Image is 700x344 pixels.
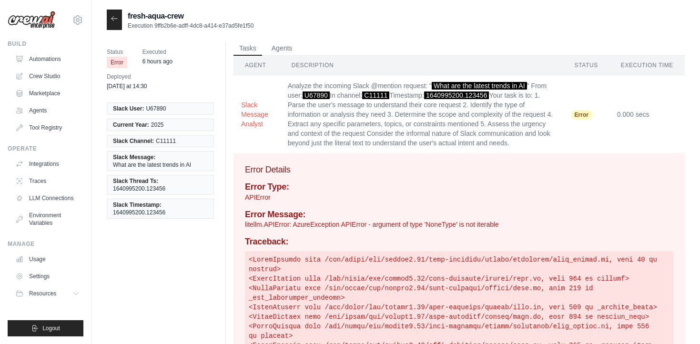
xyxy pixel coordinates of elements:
[245,163,673,176] h3: Error Details
[8,320,83,336] button: Logout
[142,58,172,65] time: August 23, 2025 at 11:03 PDT
[11,208,83,231] a: Environment Variables
[266,41,298,56] button: Agents
[146,105,166,112] span: U67890
[245,210,673,220] h4: Error Message:
[128,22,254,30] p: Execution 9ffb2b6e-adff-4dc8-a414-e37ad5fe1f50
[128,10,254,22] h2: fresh-aqua-crew
[280,56,563,75] th: Description
[11,173,83,189] a: Traces
[11,286,83,301] button: Resources
[11,69,83,84] a: Crew Studio
[42,324,60,332] span: Logout
[11,269,83,284] a: Settings
[233,56,280,75] th: Agent
[8,11,55,29] img: Logo
[11,86,83,101] a: Marketplace
[142,47,172,57] span: Executed
[571,110,592,120] span: Error
[113,185,165,192] span: 1640995200.123456
[245,237,673,247] h4: Traceback:
[113,201,162,209] span: Slack Timestamp:
[156,137,176,145] span: C11111
[233,41,262,56] button: Tasks
[11,252,83,267] a: Usage
[245,220,673,229] p: litellm.APIError: AzureException APIError - argument of type 'NoneType' is not iterable
[245,192,673,202] p: APIError
[113,105,144,112] span: Slack User:
[11,191,83,206] a: LLM Connections
[113,137,154,145] span: Slack Channel:
[280,75,563,154] td: Analyze the incoming Slack @mention request: " " From user: In channel: Timestamp: Your task is t...
[241,100,273,129] button: Slack Message Analyst
[113,121,149,129] span: Current Year:
[113,161,191,169] span: What are the latest trends in AI
[11,51,83,67] a: Automations
[563,56,609,75] th: Status
[107,47,127,57] span: Status
[11,103,83,118] a: Agents
[245,182,673,192] h4: Error Type:
[609,56,685,75] th: Execution Time
[432,82,527,90] span: What are the latest trends in AI
[107,57,127,68] span: Error
[113,153,155,161] span: Slack Message:
[113,177,158,185] span: Slack Thread Ts:
[107,72,147,81] span: Deployed
[424,91,489,99] span: 1640995200.123456
[8,40,83,48] div: Build
[151,121,164,129] span: 2025
[11,120,83,135] a: Tool Registry
[8,145,83,152] div: Operate
[11,156,83,172] a: Integrations
[113,209,165,216] span: 1640995200.123456
[107,83,147,90] time: August 22, 2025 at 14:30 PDT
[609,75,685,154] td: 0.000 secs
[8,240,83,248] div: Manage
[29,290,56,297] span: Resources
[362,91,389,99] span: C11111
[303,91,330,99] span: U67890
